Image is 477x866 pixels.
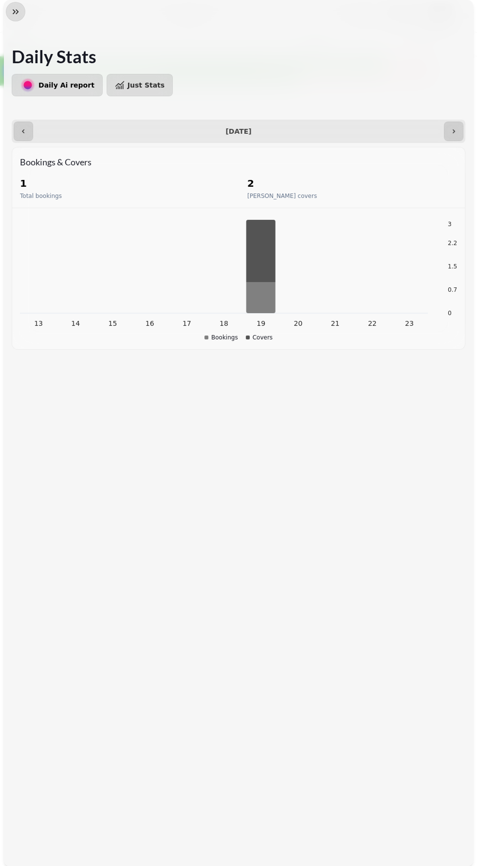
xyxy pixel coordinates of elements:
[20,192,62,200] p: Total bookings
[38,82,94,88] span: Daily Ai report
[109,319,117,327] tspan: 15
[12,23,465,66] h1: Daily Stats
[257,319,265,327] tspan: 19
[71,319,80,327] tspan: 14
[20,177,62,190] h2: 1
[20,155,457,169] p: Bookings & Covers
[448,310,452,317] tspan: 0
[146,319,154,327] tspan: 16
[247,192,317,200] p: [PERSON_NAME] covers
[246,334,273,341] div: Covers
[128,82,165,88] span: Just Stats
[294,319,302,327] tspan: 20
[448,263,457,270] tspan: 1.5
[331,319,340,327] tspan: 21
[405,319,414,327] tspan: 23
[183,319,191,327] tspan: 17
[448,221,452,228] tspan: 3
[448,240,461,247] tspan: 2.25
[247,177,317,190] h2: 2
[448,286,461,293] tspan: 0.75
[107,74,173,96] button: Just Stats
[34,319,43,327] tspan: 13
[204,334,238,341] div: Bookings
[368,319,377,327] tspan: 22
[220,319,228,327] tspan: 18
[12,74,103,96] button: Daily Ai report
